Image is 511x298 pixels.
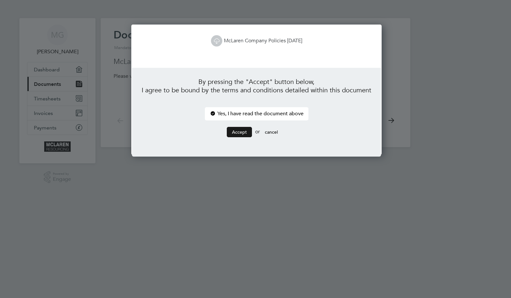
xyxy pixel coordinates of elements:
li: By pressing the "Accept" button below, I agree to be bound by the terms and conditions detailed w... [142,77,371,101]
button: cancel [260,127,283,137]
li: or [142,127,371,144]
li: Yes, I have read the document above [205,107,308,120]
a: McLaren Company Policies [DATE] [211,37,302,44]
button: Accept [227,127,252,137]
